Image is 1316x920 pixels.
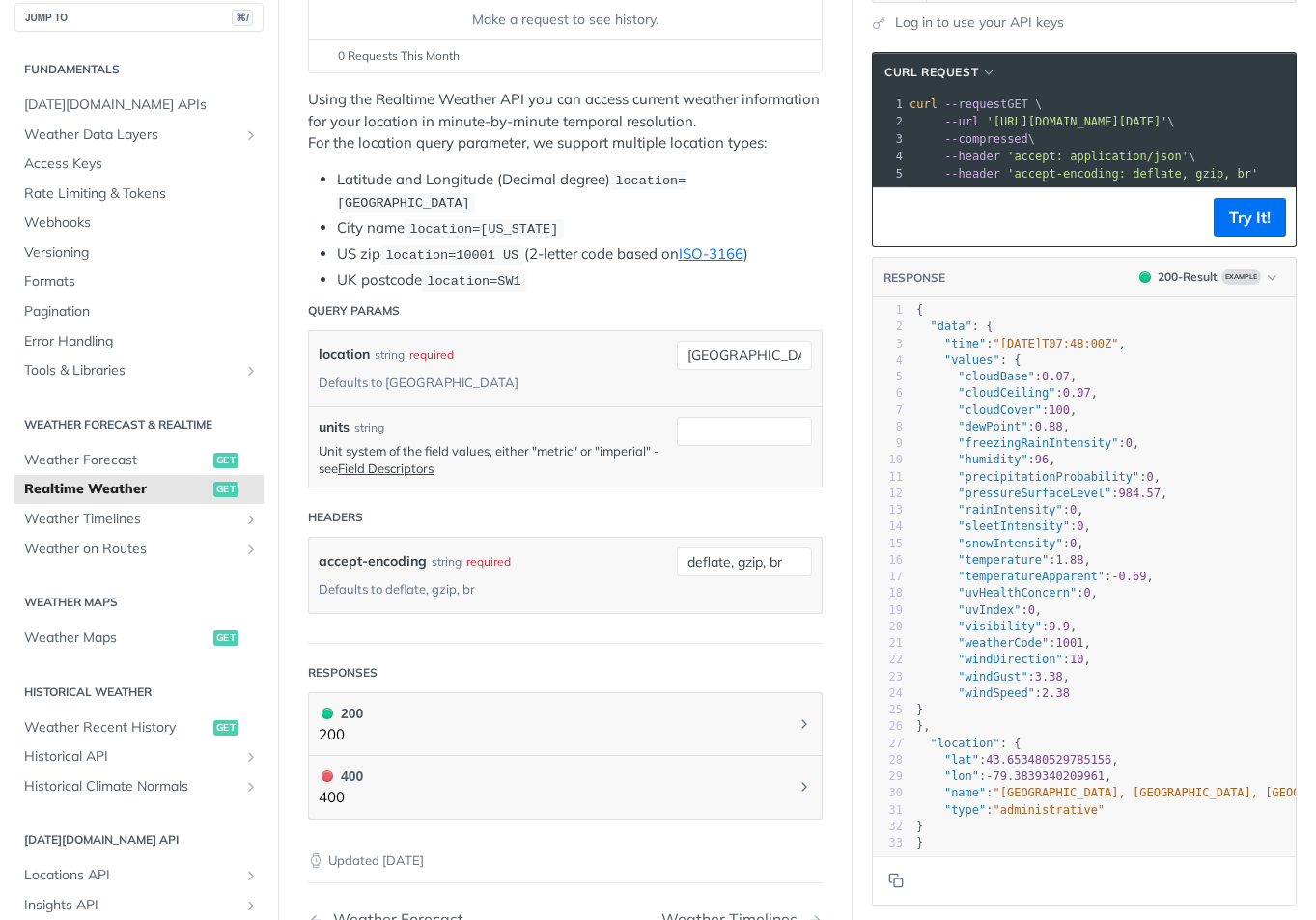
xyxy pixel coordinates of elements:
[873,96,906,113] div: 1
[882,203,910,232] button: Copy to clipboard
[1028,603,1035,617] span: 0
[24,896,238,915] span: Insights API
[14,772,264,801] a: Historical Climate NormalsShow subpages for Historical Climate Normals
[916,404,1077,417] span: : ,
[916,320,994,333] span: : {
[958,436,1118,450] span: "freezingRainIntensity"
[873,552,903,569] div: 16
[873,736,903,752] div: 27
[24,510,238,529] span: Weather Timelines
[24,213,259,233] span: Webhooks
[873,536,903,552] div: 15
[916,519,1091,533] span: : ,
[878,63,1003,82] button: cURL Request
[873,685,903,702] div: 24
[873,469,903,486] div: 11
[916,370,1077,383] span: : ,
[24,154,259,174] span: Access Keys
[873,785,903,801] div: 30
[958,470,1139,484] span: "precipitationProbability"
[916,703,923,716] span: }
[243,363,259,378] button: Show subpages for Tools & Libraries
[24,451,209,470] span: Weather Forecast
[319,703,812,746] button: 200 200200
[319,417,350,437] label: units
[916,453,1056,466] span: : ,
[958,603,1021,617] span: "uvIndex"
[14,150,264,179] a: Access Keys
[944,115,979,128] span: --url
[24,243,259,263] span: Versioning
[14,624,264,653] a: Weather Mapsget
[1035,453,1049,466] span: 96
[243,868,259,883] button: Show subpages for Locations API
[873,635,903,652] div: 21
[958,519,1070,533] span: "sleetIntensity"
[873,336,903,352] div: 3
[308,509,363,526] div: Headers
[319,787,363,809] p: 400
[873,352,903,369] div: 4
[873,619,903,635] div: 20
[916,503,1084,516] span: : ,
[14,356,264,385] a: Tools & LibrariesShow subpages for Tools & Libraries
[873,718,903,735] div: 26
[14,594,264,611] h2: Weather Maps
[1056,636,1084,650] span: 1001
[916,337,1126,350] span: : ,
[24,361,238,380] span: Tools & Libraries
[14,831,264,849] h2: [DATE][DOMAIN_NAME] API
[319,442,667,477] p: Unit system of the field values, either "metric" or "imperial" - see
[243,749,259,765] button: Show subpages for Historical API
[679,244,743,263] a: ISO-3166
[354,419,384,436] div: string
[14,180,264,209] a: Rate Limiting & Tokens
[873,768,903,785] div: 29
[1126,436,1133,450] span: 0
[243,779,259,795] button: Show subpages for Historical Climate Normals
[873,452,903,468] div: 10
[910,98,1042,111] span: GET \
[958,404,1042,417] span: "cloudCover"
[14,683,264,701] h2: Historical Weather
[1035,670,1063,683] span: 3.38
[1007,167,1258,181] span: 'accept-encoding: deflate, gzip, br'
[916,636,1091,650] span: : ,
[24,96,259,115] span: [DATE][DOMAIN_NAME] APIs
[916,553,1091,567] span: : ,
[1119,487,1161,500] span: 984.57
[916,753,1119,767] span: : ,
[994,769,1106,783] span: 79.3839340209961
[1146,470,1153,484] span: 0
[14,742,264,771] a: Historical APIShow subpages for Historical API
[916,303,923,317] span: {
[873,419,903,435] div: 8
[466,547,511,575] div: required
[882,866,910,895] button: Copy to clipboard
[916,436,1139,450] span: : ,
[24,332,259,351] span: Error Handling
[994,337,1119,350] span: "[DATE]T07:48:00Z"
[944,150,1000,163] span: --header
[958,386,1055,400] span: "cloudCeiling"
[916,737,1021,750] span: : {
[319,341,370,369] label: location
[243,512,259,527] button: Show subpages for Weather Timelines
[930,737,999,750] span: "location"
[308,851,823,871] p: Updated [DATE]
[944,132,1028,146] span: --compressed
[14,861,264,890] a: Locations APIShow subpages for Locations API
[910,115,1175,128] span: \
[319,766,812,809] button: 400 400400
[319,369,518,397] div: Defaults to [GEOGRAPHIC_DATA]
[1070,537,1077,550] span: 0
[986,115,1167,128] span: '[URL][DOMAIN_NAME][DATE]'
[24,480,209,499] span: Realtime Weather
[958,420,1027,433] span: "dewPoint"
[14,475,264,504] a: Realtime Weatherget
[1049,620,1070,633] span: 9.9
[873,302,903,319] div: 1
[1214,198,1286,237] button: Try It!
[14,121,264,150] a: Weather Data LayersShow subpages for Weather Data Layers
[916,653,1091,666] span: : ,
